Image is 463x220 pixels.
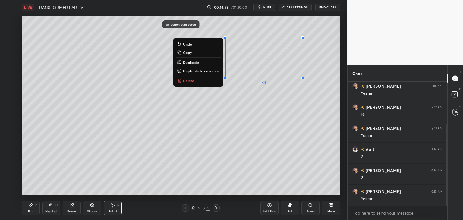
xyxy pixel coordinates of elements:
[22,4,34,11] div: LIVE
[432,105,443,109] div: 9:12 AM
[183,68,219,73] p: Duplicate to new slide
[183,78,194,83] p: Delete
[361,190,364,193] img: no-rating-badge.077c3623.svg
[253,4,275,11] button: mute
[352,104,358,110] img: a0e8cea3d0474f12ade1a3fb1c59b0a7.jpg
[361,154,443,160] div: 2
[263,210,276,213] div: Add Slide
[364,125,401,131] h6: [PERSON_NAME]
[183,60,199,65] p: Duplicate
[352,83,358,89] img: a0e8cea3d0474f12ade1a3fb1c59b0a7.jpg
[352,125,358,131] img: a0e8cea3d0474f12ade1a3fb1c59b0a7.jpg
[176,49,221,56] button: Copy
[431,190,443,193] div: 9:15 AM
[348,65,367,81] p: Chat
[206,205,210,211] div: 9
[459,104,461,108] p: G
[176,67,221,74] button: Duplicate to new slide
[28,210,33,213] div: Pen
[87,210,97,213] div: Shapes
[352,168,358,174] img: a0e8cea3d0474f12ade1a3fb1c59b0a7.jpg
[288,210,292,213] div: Poll
[35,203,37,206] div: P
[361,85,364,88] img: no-rating-badge.077c3623.svg
[176,40,221,48] button: Undo
[97,203,99,206] div: L
[361,90,443,96] div: Yes sir
[183,50,192,55] p: Copy
[203,206,205,210] div: /
[361,169,364,172] img: no-rating-badge.077c3623.svg
[37,5,83,10] h4: TRANSFORMER PART-V
[176,77,221,84] button: Delete
[117,203,119,206] div: S
[45,210,58,213] div: Highlight
[166,23,196,26] p: Selection duplicated
[364,83,401,89] h6: [PERSON_NAME]
[364,146,376,152] h6: Aarti
[431,148,443,151] div: 9:14 AM
[361,106,364,109] img: no-rating-badge.077c3623.svg
[183,42,192,46] p: Undo
[196,206,202,210] div: 9
[279,4,312,11] button: CLASS SETTINGS
[432,127,443,130] div: 9:13 AM
[361,127,364,130] img: no-rating-badge.077c3623.svg
[352,189,358,195] img: a0e8cea3d0474f12ade1a3fb1c59b0a7.jpg
[55,203,58,206] div: H
[361,148,364,151] img: no-rating-badge.077c3623.svg
[307,210,315,213] div: Zoom
[361,133,443,139] div: Yes sir
[348,82,447,206] div: grid
[364,188,401,195] h6: [PERSON_NAME]
[361,112,443,118] div: 16
[431,84,443,88] div: 9:06 AM
[327,210,335,213] div: More
[459,87,461,91] p: D
[361,175,443,181] div: 2
[67,210,76,213] div: Eraser
[315,4,340,11] button: End Class
[364,104,401,110] h6: [PERSON_NAME]
[361,196,443,202] div: Yes sir
[364,167,401,174] h6: [PERSON_NAME]
[176,59,221,66] button: Duplicate
[352,146,358,152] img: 088761ee318147329efbb44d2e3aab4e.85111093_3
[459,70,461,74] p: T
[431,169,443,172] div: 9:14 AM
[109,210,117,213] div: Select
[263,5,271,9] span: mute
